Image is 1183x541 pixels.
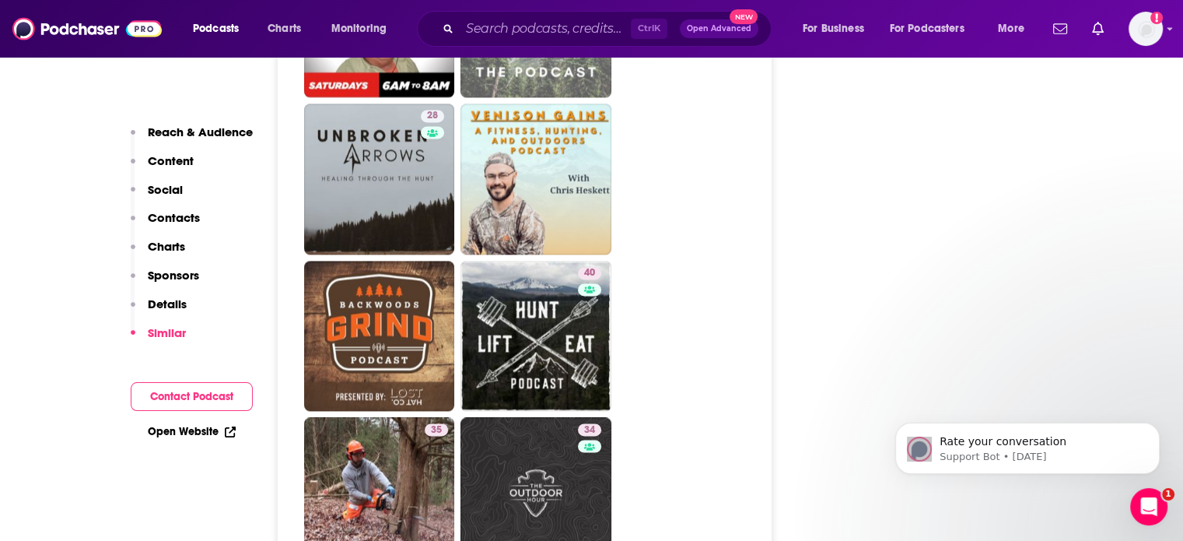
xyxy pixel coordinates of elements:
[578,267,601,279] a: 40
[148,125,253,139] p: Reach & Audience
[131,153,194,182] button: Content
[584,265,595,281] span: 40
[148,425,236,438] a: Open Website
[268,18,301,40] span: Charts
[687,25,751,33] span: Open Advanced
[148,153,194,168] p: Content
[304,104,455,255] a: 28
[730,9,758,24] span: New
[872,390,1183,499] iframe: Intercom notifications message
[631,19,667,39] span: Ctrl K
[257,16,310,41] a: Charts
[320,16,407,41] button: open menu
[148,268,199,283] p: Sponsors
[584,423,595,438] span: 34
[148,210,200,225] p: Contacts
[131,325,186,354] button: Similar
[890,18,964,40] span: For Podcasters
[1086,16,1110,42] a: Show notifications dropdown
[1129,12,1163,46] img: User Profile
[12,14,162,44] img: Podchaser - Follow, Share and Rate Podcasts
[331,18,387,40] span: Monitoring
[460,261,611,412] a: 40
[1129,12,1163,46] span: Logged in as N0elleB7
[1162,488,1174,501] span: 1
[131,297,187,325] button: Details
[421,110,444,122] a: 28
[1150,12,1163,24] svg: Add a profile image
[148,239,185,254] p: Charts
[1129,12,1163,46] button: Show profile menu
[987,16,1044,41] button: open menu
[148,325,186,340] p: Similar
[131,182,183,211] button: Social
[131,382,253,411] button: Contact Podcast
[998,18,1024,40] span: More
[193,18,239,40] span: Podcasts
[803,18,864,40] span: For Business
[131,268,199,297] button: Sponsors
[1130,488,1167,525] iframe: Intercom live chat
[460,16,631,41] input: Search podcasts, credits, & more...
[1047,16,1073,42] a: Show notifications dropdown
[680,19,758,38] button: Open AdvancedNew
[880,16,987,41] button: open menu
[148,297,187,311] p: Details
[427,108,438,124] span: 28
[131,125,253,153] button: Reach & Audience
[578,423,601,436] a: 34
[131,239,185,268] button: Charts
[148,182,183,197] p: Social
[792,16,884,41] button: open menu
[432,11,786,47] div: Search podcasts, credits, & more...
[431,423,442,438] span: 35
[182,16,259,41] button: open menu
[131,210,200,239] button: Contacts
[425,423,448,436] a: 35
